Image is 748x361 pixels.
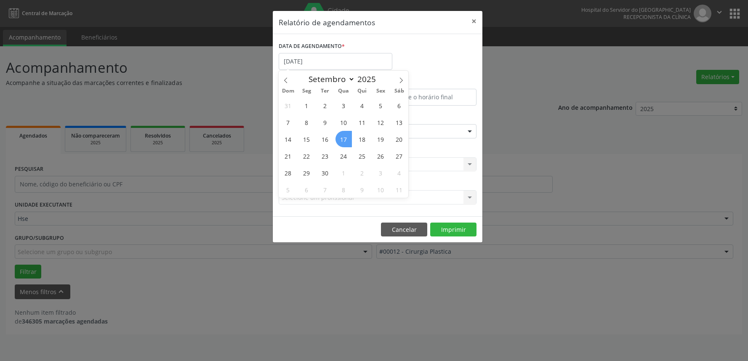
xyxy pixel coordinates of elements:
span: Setembro 29, 2025 [298,165,315,181]
span: Agosto 31, 2025 [280,97,296,114]
span: Setembro 3, 2025 [335,97,352,114]
span: Setembro 5, 2025 [373,97,389,114]
span: Sáb [390,88,408,94]
button: Close [466,11,482,32]
span: Ter [316,88,334,94]
span: Outubro 6, 2025 [298,181,315,198]
span: Outubro 10, 2025 [373,181,389,198]
input: Selecione o horário final [380,89,476,106]
span: Setembro 30, 2025 [317,165,333,181]
span: Setembro 19, 2025 [373,131,389,147]
span: Outubro 3, 2025 [373,165,389,181]
span: Setembro 28, 2025 [280,165,296,181]
span: Setembro 25, 2025 [354,148,370,164]
span: Sex [371,88,390,94]
label: ATÉ [380,76,476,89]
span: Setembro 4, 2025 [354,97,370,114]
span: Outubro 8, 2025 [335,181,352,198]
span: Outubro 11, 2025 [391,181,407,198]
input: Year [355,74,383,85]
span: Setembro 8, 2025 [298,114,315,130]
span: Setembro 7, 2025 [280,114,296,130]
span: Outubro 5, 2025 [280,181,296,198]
span: Setembro 22, 2025 [298,148,315,164]
span: Setembro 27, 2025 [391,148,407,164]
button: Imprimir [430,223,476,237]
span: Setembro 9, 2025 [317,114,333,130]
span: Setembro 1, 2025 [298,97,315,114]
span: Outubro 2, 2025 [354,165,370,181]
span: Setembro 24, 2025 [335,148,352,164]
h5: Relatório de agendamentos [279,17,375,28]
span: Setembro 16, 2025 [317,131,333,147]
select: Month [305,73,355,85]
span: Outubro 1, 2025 [335,165,352,181]
span: Setembro 2, 2025 [317,97,333,114]
label: DATA DE AGENDAMENTO [279,40,345,53]
span: Dom [279,88,297,94]
span: Setembro 13, 2025 [391,114,407,130]
span: Setembro 11, 2025 [354,114,370,130]
span: Setembro 20, 2025 [391,131,407,147]
span: Outubro 9, 2025 [354,181,370,198]
button: Cancelar [381,223,427,237]
span: Setembro 14, 2025 [280,131,296,147]
span: Setembro 21, 2025 [280,148,296,164]
span: Outubro 4, 2025 [391,165,407,181]
span: Outubro 7, 2025 [317,181,333,198]
span: Qua [334,88,353,94]
span: Setembro 17, 2025 [335,131,352,147]
span: Seg [297,88,316,94]
span: Setembro 6, 2025 [391,97,407,114]
span: Setembro 26, 2025 [373,148,389,164]
span: Setembro 10, 2025 [335,114,352,130]
span: Setembro 18, 2025 [354,131,370,147]
span: Setembro 12, 2025 [373,114,389,130]
input: Selecione uma data ou intervalo [279,53,392,70]
span: Setembro 23, 2025 [317,148,333,164]
span: Qui [353,88,371,94]
span: Setembro 15, 2025 [298,131,315,147]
